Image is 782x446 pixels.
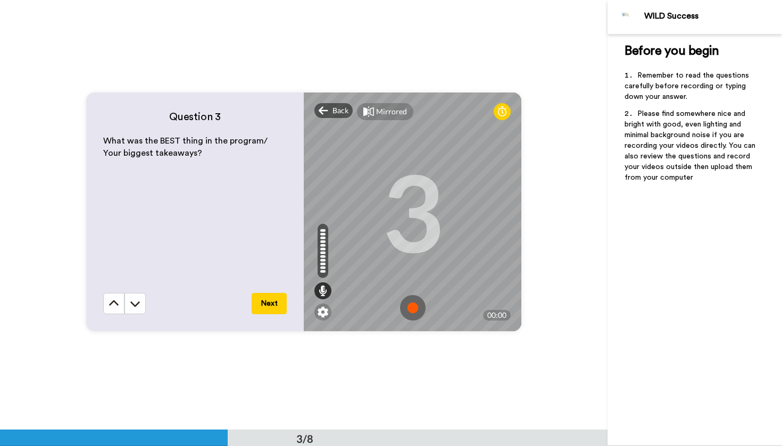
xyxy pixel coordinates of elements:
span: Remember to read the questions carefully before recording or typing down your answer. [625,72,751,100]
div: 00:00 [483,310,511,321]
img: Profile Image [613,4,639,30]
button: Next [252,293,287,314]
div: Back [314,103,353,118]
div: Mirrored [376,106,407,117]
span: Before you begin [625,45,719,57]
img: ic_gear.svg [318,307,328,317]
h4: Question 3 [103,110,287,124]
span: Please find somewhere nice and bright with good, even lighting and minimal background noise if yo... [625,110,758,181]
span: What was the BEST thing in the program/ Your biggest takeaways? [103,137,270,157]
span: Back [332,105,348,116]
div: WILD Success [644,11,781,21]
img: ic_record_start.svg [400,295,426,321]
div: 3/8 [279,431,330,446]
div: 3 [382,172,444,251]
